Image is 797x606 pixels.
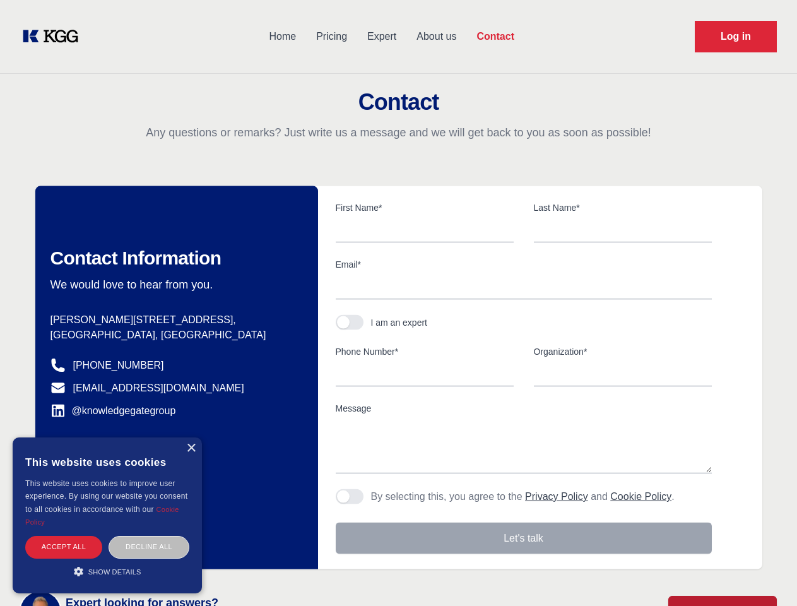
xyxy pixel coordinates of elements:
[336,523,712,554] button: Let's talk
[50,277,298,292] p: We would love to hear from you.
[371,316,428,329] div: I am an expert
[25,479,187,514] span: This website uses cookies to improve user experience. By using our website you consent to all coo...
[50,328,298,343] p: [GEOGRAPHIC_DATA], [GEOGRAPHIC_DATA]
[73,381,244,396] a: [EMAIL_ADDRESS][DOMAIN_NAME]
[259,20,306,53] a: Home
[73,358,164,373] a: [PHONE_NUMBER]
[525,491,588,502] a: Privacy Policy
[50,247,298,270] h2: Contact Information
[25,536,102,558] div: Accept all
[25,506,179,526] a: Cookie Policy
[306,20,357,53] a: Pricing
[336,258,712,271] label: Email*
[15,125,782,140] p: Any questions or remarks? Just write us a message and we will get back to you as soon as possible!
[357,20,406,53] a: Expert
[695,21,777,52] a: Request Demo
[336,345,514,358] label: Phone Number*
[25,447,189,477] div: This website uses cookies
[50,312,298,328] p: [PERSON_NAME][STREET_ADDRESS],
[15,90,782,115] h2: Contact
[406,20,466,53] a: About us
[336,402,712,415] label: Message
[534,201,712,214] label: Last Name*
[50,403,176,419] a: @knowledgegategroup
[186,444,196,453] div: Close
[734,545,797,606] iframe: Chat Widget
[336,201,514,214] label: First Name*
[88,568,141,576] span: Show details
[534,345,712,358] label: Organization*
[466,20,524,53] a: Contact
[25,565,189,578] div: Show details
[20,27,88,47] a: KOL Knowledge Platform: Talk to Key External Experts (KEE)
[109,536,189,558] div: Decline all
[610,491,671,502] a: Cookie Policy
[371,489,675,504] p: By selecting this, you agree to the and .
